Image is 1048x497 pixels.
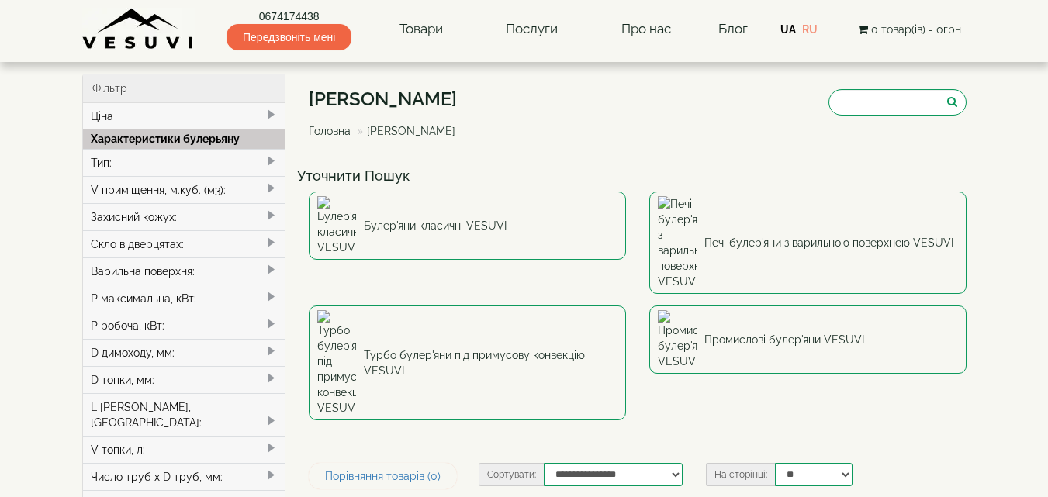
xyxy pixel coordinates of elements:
span: Передзвоніть мені [227,24,351,50]
a: Булер'яни класичні VESUVI Булер'яни класичні VESUVI [309,192,626,260]
a: Послуги [490,12,573,47]
a: Товари [384,12,458,47]
div: L [PERSON_NAME], [GEOGRAPHIC_DATA]: [83,393,285,436]
img: Турбо булер'яни під примусову конвекцію VESUVI [317,310,356,416]
img: Промислові булер'яни VESUVI [658,310,697,369]
img: Печі булер'яни з варильною поверхнею VESUVI [658,196,697,289]
div: V приміщення, м.куб. (м3): [83,176,285,203]
div: Тип: [83,149,285,176]
div: Варильна поверхня: [83,257,285,285]
h1: [PERSON_NAME] [309,89,467,109]
a: Промислові булер'яни VESUVI Промислові булер'яни VESUVI [649,305,967,374]
img: Завод VESUVI [82,8,195,50]
div: Захисний кожух: [83,203,285,230]
img: Булер'яни класичні VESUVI [317,196,356,255]
div: Число труб x D труб, мм: [83,463,285,490]
span: 0 товар(ів) - 0грн [871,23,961,36]
h4: Уточнити Пошук [297,168,978,184]
a: Турбо булер'яни під примусову конвекцію VESUVI Турбо булер'яни під примусову конвекцію VESUVI [309,305,626,420]
li: [PERSON_NAME] [354,123,455,139]
div: Скло в дверцятах: [83,230,285,257]
div: Характеристики булерьяну [83,129,285,149]
button: 0 товар(ів) - 0грн [853,21,966,38]
a: UA [780,23,796,36]
a: RU [802,23,818,36]
div: P робоча, кВт: [83,312,285,339]
div: V топки, л: [83,436,285,463]
div: Ціна [83,103,285,129]
div: D димоходу, мм: [83,339,285,366]
a: Порівняння товарів (0) [309,463,457,489]
label: Сортувати: [479,463,544,486]
a: Про нас [606,12,687,47]
div: D топки, мм: [83,366,285,393]
div: P максимальна, кВт: [83,285,285,312]
a: Печі булер'яни з варильною поверхнею VESUVI Печі булер'яни з варильною поверхнею VESUVI [649,192,967,294]
a: Головна [309,125,351,137]
a: 0674174438 [227,9,351,24]
a: Блог [718,21,748,36]
label: На сторінці: [706,463,775,486]
div: Фільтр [83,74,285,103]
